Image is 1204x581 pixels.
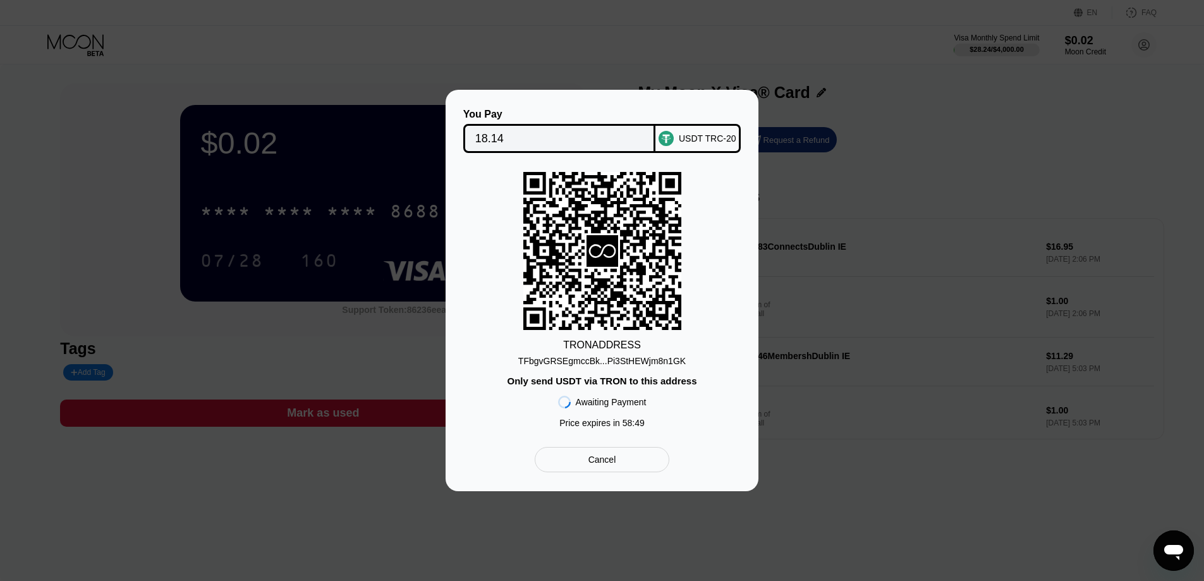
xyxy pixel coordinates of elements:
[559,418,645,428] div: Price expires in
[465,109,739,153] div: You PayUSDT TRC-20
[563,339,641,351] div: TRON ADDRESS
[507,376,696,386] div: Only send USDT via TRON to this address
[623,418,645,428] span: 58 : 49
[518,356,686,366] div: TFbgvGRSEgmccBk...Pi3StHEWjm8n1GK
[518,351,686,366] div: TFbgvGRSEgmccBk...Pi3StHEWjm8n1GK
[1153,530,1194,571] iframe: Button to launch messaging window
[588,454,616,465] div: Cancel
[535,447,669,472] div: Cancel
[463,109,656,120] div: You Pay
[679,133,736,144] div: USDT TRC-20
[576,397,647,407] div: Awaiting Payment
